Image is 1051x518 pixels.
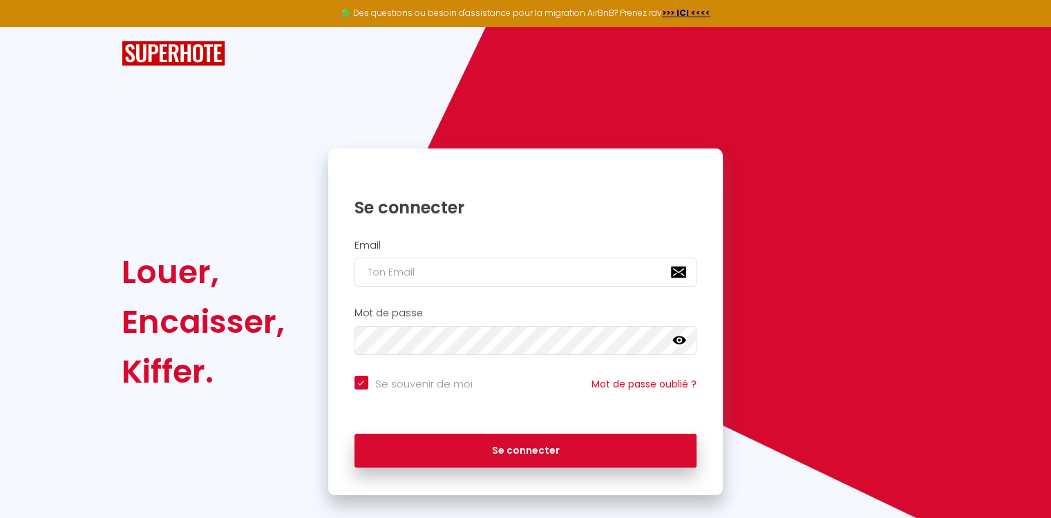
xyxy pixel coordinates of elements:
a: >>> ICI <<<< [662,7,710,19]
div: Encaisser, [122,297,285,347]
a: Mot de passe oublié ? [591,377,697,391]
img: SuperHote logo [122,41,225,66]
h1: Se connecter [354,197,697,218]
div: Louer, [122,247,285,297]
input: Ton Email [354,258,697,287]
h2: Email [354,240,697,251]
button: Se connecter [354,434,697,468]
h2: Mot de passe [354,307,697,319]
div: Kiffer. [122,347,285,396]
